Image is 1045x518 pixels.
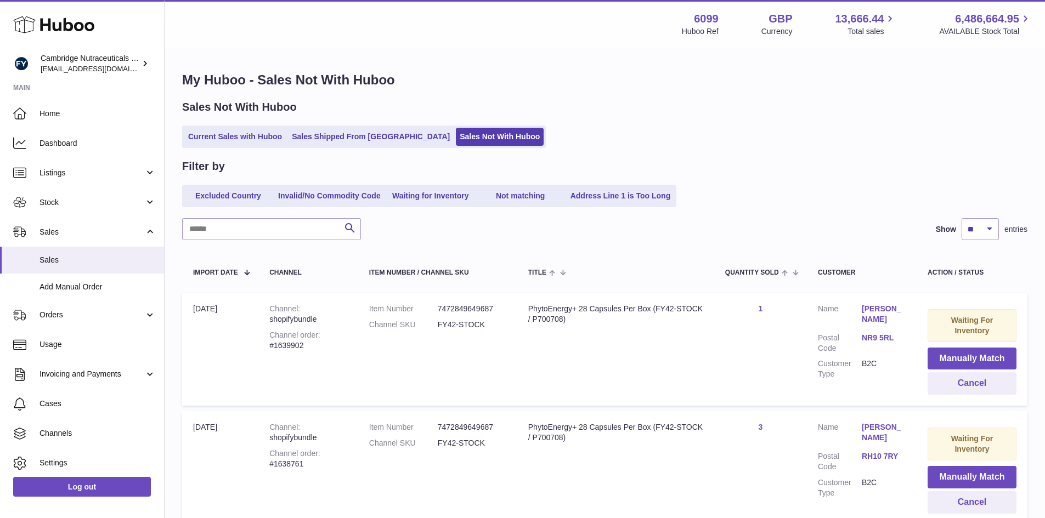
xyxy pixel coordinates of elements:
[269,269,347,276] div: Channel
[269,423,300,431] strong: Channel
[269,448,347,469] div: #1638761
[438,438,506,448] dd: FY42-STOCK
[761,26,793,37] div: Currency
[288,128,454,146] a: Sales Shipped From [GEOGRAPHIC_DATA]
[936,224,956,235] label: Show
[182,71,1027,89] h1: My Huboo - Sales Not With Huboo
[269,304,347,325] div: shopifybundle
[39,227,144,237] span: Sales
[939,12,1032,37] a: 6,486,664.95 AVAILABLE Stock Total
[39,428,156,439] span: Channels
[818,477,862,498] dt: Customer Type
[184,187,272,205] a: Excluded Country
[818,451,862,472] dt: Postal Code
[39,458,156,468] span: Settings
[182,293,258,406] td: [DATE]
[369,304,438,314] dt: Item Number
[862,451,906,462] a: RH10 7RY
[269,304,300,313] strong: Channel
[438,422,506,432] dd: 7472849649687
[818,358,862,379] dt: Customer Type
[39,399,156,409] span: Cases
[269,330,347,351] div: #1639902
[182,159,225,174] h2: Filter by
[39,255,156,265] span: Sales
[477,187,564,205] a: Not matching
[835,12,896,37] a: 13,666.44 Total sales
[39,369,144,379] span: Invoicing and Payments
[862,358,906,379] dd: B2C
[951,316,993,335] strong: Waiting For Inventory
[928,372,1016,395] button: Cancel
[369,438,438,448] dt: Channel SKU
[39,197,144,208] span: Stock
[39,138,156,149] span: Dashboard
[13,477,151,497] a: Log out
[955,12,1019,26] span: 6,486,664.95
[759,423,763,431] a: 3
[369,269,506,276] div: Item Number / Channel SKU
[862,477,906,498] dd: B2C
[528,304,703,325] div: PhytoEnergy+ 28 Capsules Per Box (FY42-STOCK / P700708)
[818,333,862,354] dt: Postal Code
[184,128,286,146] a: Current Sales with Huboo
[369,422,438,432] dt: Item Number
[269,422,347,443] div: shopifybundle
[528,422,703,443] div: PhytoEnergy+ 28 Capsules Per Box (FY42-STOCK / P700708)
[725,269,779,276] span: Quantity Sold
[928,348,1016,370] button: Manually Match
[939,26,1032,37] span: AVAILABLE Stock Total
[387,187,475,205] a: Waiting for Inventory
[1004,224,1027,235] span: entries
[369,320,438,330] dt: Channel SKU
[269,449,320,458] strong: Channel order
[528,269,546,276] span: Title
[862,333,906,343] a: NR9 5RL
[928,466,1016,488] button: Manually Match
[862,304,906,325] a: [PERSON_NAME]
[862,422,906,443] a: [PERSON_NAME]
[769,12,792,26] strong: GBP
[682,26,719,37] div: Huboo Ref
[951,434,993,453] strong: Waiting For Inventory
[39,339,156,350] span: Usage
[928,269,1016,276] div: Action / Status
[193,269,238,276] span: Import date
[438,304,506,314] dd: 7472849649687
[274,187,385,205] a: Invalid/No Commodity Code
[848,26,896,37] span: Total sales
[182,100,297,115] h2: Sales Not With Huboo
[835,12,884,26] span: 13,666.44
[13,55,30,72] img: huboo@camnutra.com
[269,331,320,339] strong: Channel order
[759,304,763,313] a: 1
[41,53,139,74] div: Cambridge Nutraceuticals Ltd
[818,304,862,327] dt: Name
[818,269,906,276] div: Customer
[41,64,161,73] span: [EMAIL_ADDRESS][DOMAIN_NAME]
[928,491,1016,514] button: Cancel
[567,187,675,205] a: Address Line 1 is Too Long
[39,310,144,320] span: Orders
[39,109,156,119] span: Home
[39,282,156,292] span: Add Manual Order
[39,168,144,178] span: Listings
[818,422,862,446] dt: Name
[438,320,506,330] dd: FY42-STOCK
[694,12,719,26] strong: 6099
[456,128,544,146] a: Sales Not With Huboo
